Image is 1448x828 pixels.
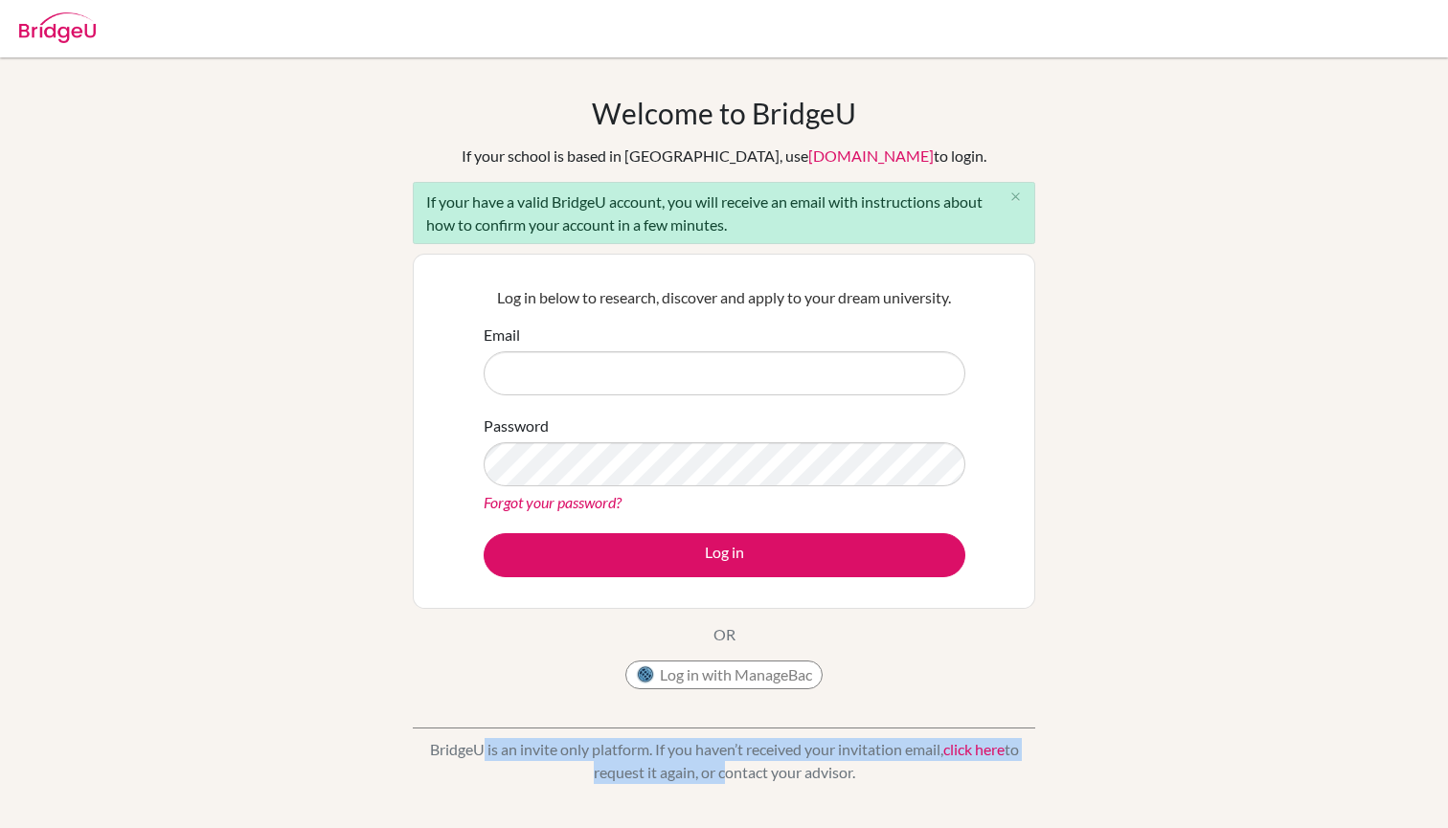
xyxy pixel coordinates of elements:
[808,146,934,165] a: [DOMAIN_NAME]
[996,183,1034,212] button: Close
[413,182,1035,244] div: If your have a valid BridgeU account, you will receive an email with instructions about how to co...
[484,324,520,347] label: Email
[413,738,1035,784] p: BridgeU is an invite only platform. If you haven’t received your invitation email, to request it ...
[19,12,96,43] img: Bridge-U
[484,286,965,309] p: Log in below to research, discover and apply to your dream university.
[484,493,622,511] a: Forgot your password?
[484,533,965,577] button: Log in
[625,660,823,689] button: Log in with ManageBac
[713,623,735,646] p: OR
[462,145,986,168] div: If your school is based in [GEOGRAPHIC_DATA], use to login.
[1008,190,1023,204] i: close
[943,740,1005,758] a: click here
[484,414,549,437] label: Password
[592,96,856,130] h1: Welcome to BridgeU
